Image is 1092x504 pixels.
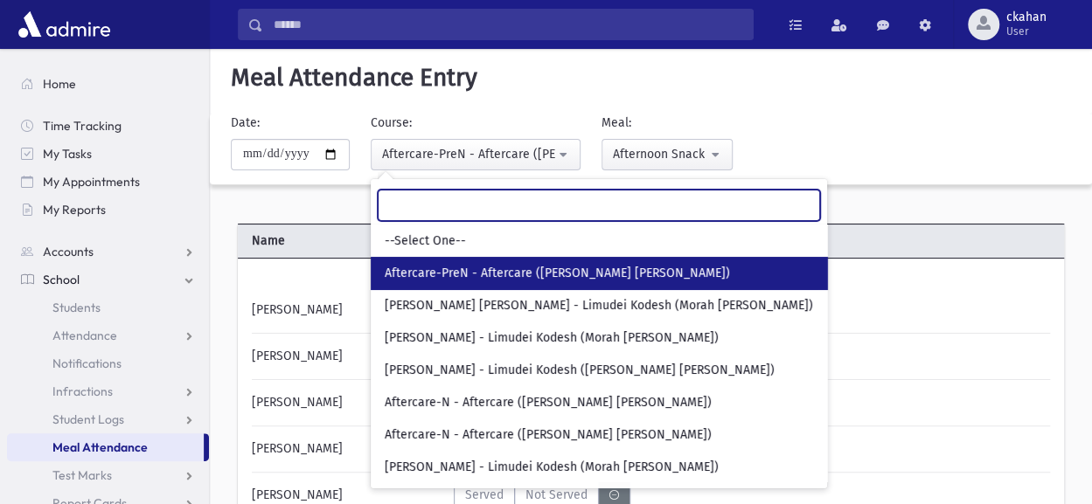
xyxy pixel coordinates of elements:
span: Infractions [52,383,113,399]
a: My Reports [7,196,209,224]
label: Date: [231,114,260,132]
span: [PERSON_NAME] [252,347,343,365]
span: School [43,272,80,287]
label: Meal: [602,114,631,132]
span: Aftercare-N - Aftercare ([PERSON_NAME] [PERSON_NAME]) [385,426,712,444]
a: My Tasks [7,140,209,168]
a: Infractions [7,377,209,405]
span: [PERSON_NAME] [PERSON_NAME] - Limudei Kodesh (Morah [PERSON_NAME]) [385,297,813,314]
span: [PERSON_NAME] [252,439,343,458]
span: [PERSON_NAME] - Limudei Kodesh (Morah [PERSON_NAME]) [385,329,719,347]
h5: Meal Attendance Entry [224,63,1078,93]
span: Not Served [525,486,588,504]
span: [PERSON_NAME] [252,300,343,319]
span: My Tasks [43,146,92,162]
span: Aftercare-N - Aftercare ([PERSON_NAME] [PERSON_NAME]) [385,394,712,411]
a: School [7,266,209,293]
a: Student Logs [7,405,209,433]
span: Student Logs [52,411,124,427]
span: --Select One-- [385,232,466,250]
span: ckahan [1006,10,1047,24]
a: Students [7,293,209,321]
div: Afternoon Snack [613,145,707,163]
span: Notifications [52,356,122,371]
div: Aftercare-PreN - Aftercare ([PERSON_NAME] [PERSON_NAME]) [382,145,555,163]
span: Test Marks [52,467,112,483]
a: Attendance [7,321,209,349]
span: [PERSON_NAME] - Limudei Kodesh (Morah [PERSON_NAME]) [385,459,719,476]
span: Accounts [43,244,94,259]
a: Accounts [7,238,209,266]
label: Course: [371,114,412,132]
span: Students [52,300,101,315]
input: Search [378,190,820,221]
button: Aftercare-PreN - Aftercare (Morah Devorah Leah Whitt) [371,139,581,170]
span: Served [465,486,504,504]
span: Attendance [52,328,117,343]
a: My Appointments [7,168,209,196]
a: Home [7,70,209,98]
span: User [1006,24,1047,38]
a: Meal Attendance [7,433,204,461]
span: [PERSON_NAME] [252,393,343,411]
span: Name [238,231,444,250]
span: Meal Attendance [52,439,148,455]
input: Search [263,9,753,40]
a: Notifications [7,349,209,377]
span: [PERSON_NAME] - Limudei Kodesh ([PERSON_NAME] [PERSON_NAME]) [385,362,775,379]
span: My Reports [43,202,106,217]
button: Afternoon Snack [602,139,733,170]
span: Aftercare-PreN - Aftercare ([PERSON_NAME] [PERSON_NAME]) [385,265,730,282]
span: Time Tracking [43,118,122,134]
span: [PERSON_NAME] [252,486,343,504]
span: Home [43,76,76,92]
a: Time Tracking [7,112,209,140]
a: Test Marks [7,461,209,489]
img: AdmirePro [14,7,115,42]
span: My Appointments [43,174,140,190]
